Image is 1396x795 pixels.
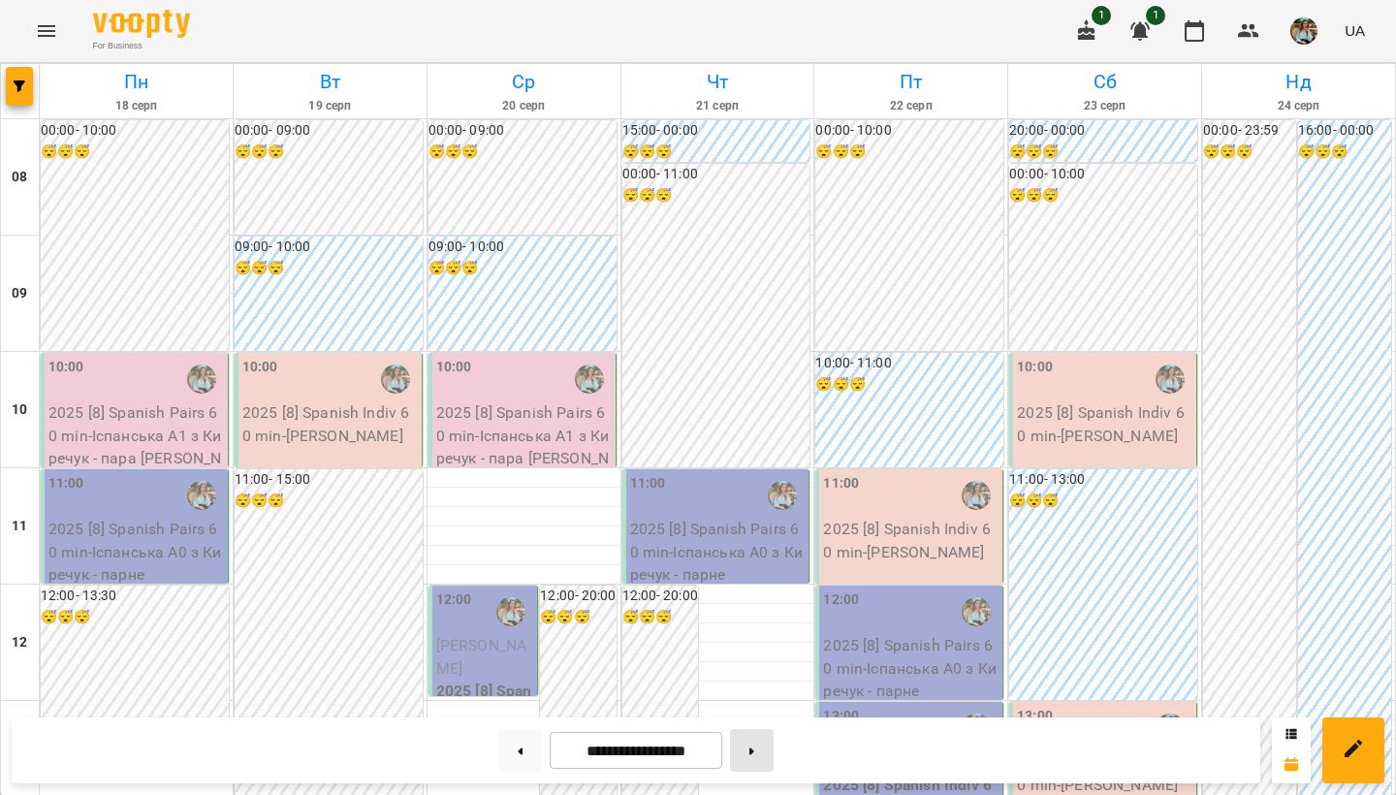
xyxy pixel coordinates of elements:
[624,67,811,97] h6: Чт
[242,401,418,447] p: 2025 [8] Spanish Indiv 60 min - [PERSON_NAME]
[1205,67,1392,97] h6: Нд
[428,142,617,163] h6: 😴😴😴
[962,481,991,510] img: Киречук Валерія Володимирівна (і)
[622,607,698,628] h6: 😴😴😴
[436,636,526,678] span: [PERSON_NAME]
[436,357,472,378] label: 10:00
[48,518,224,587] p: 2025 [8] Spanish Pairs 60 min - Іспанська А0 з Киречук - парне
[624,97,811,115] h6: 21 серп
[41,607,229,628] h6: 😴😴😴
[768,481,797,510] img: Киречук Валерія Володимирівна (і)
[1337,13,1373,48] button: UA
[187,481,216,510] img: Киречук Валерія Володимирівна (і)
[496,597,525,626] img: Киречук Валерія Володимирівна (і)
[93,40,190,52] span: For Business
[41,120,229,142] h6: 00:00 - 10:00
[1011,67,1198,97] h6: Сб
[428,120,617,142] h6: 00:00 - 09:00
[622,586,698,607] h6: 12:00 - 20:00
[48,357,84,378] label: 10:00
[1205,97,1392,115] h6: 24 серп
[622,164,810,185] h6: 00:00 - 11:00
[237,67,424,97] h6: Вт
[428,237,617,258] h6: 09:00 - 10:00
[93,10,190,38] img: Voopty Logo
[540,586,616,607] h6: 12:00 - 20:00
[235,142,423,163] h6: 😴😴😴
[575,365,604,394] img: Киречук Валерія Володимирівна (і)
[12,632,27,653] h6: 12
[1009,185,1197,207] h6: 😴😴😴
[428,258,617,279] h6: 😴😴😴
[630,473,666,494] label: 11:00
[1009,142,1197,163] h6: 😴😴😴
[1092,6,1111,25] span: 1
[815,353,1003,374] h6: 10:00 - 11:00
[436,401,612,493] p: 2025 [8] Spanish Pairs 60 min - Іспанська А1 з Киречук - пара [PERSON_NAME]
[622,185,810,207] h6: 😴😴😴
[622,142,810,163] h6: 😴😴😴
[823,473,859,494] label: 11:00
[1017,357,1053,378] label: 10:00
[1011,97,1198,115] h6: 23 серп
[1156,365,1185,394] img: Киречук Валерія Володимирівна (і)
[1203,142,1296,163] h6: 😴😴😴
[436,589,472,611] label: 12:00
[235,237,423,258] h6: 09:00 - 10:00
[630,518,806,587] p: 2025 [8] Spanish Pairs 60 min - Іспанська А0 з Киречук - парне
[436,680,534,748] p: 2025 [8] Spanish Indiv 60 min
[187,365,216,394] img: Киречук Валерія Володимирівна (і)
[237,97,424,115] h6: 19 серп
[12,399,27,421] h6: 10
[815,142,1003,163] h6: 😴😴😴
[41,142,229,163] h6: 😴😴😴
[48,401,224,493] p: 2025 [8] Spanish Pairs 60 min - Іспанська А1 з Киречук - пара [PERSON_NAME]
[235,258,423,279] h6: 😴😴😴
[1017,401,1192,447] p: 2025 [8] Spanish Indiv 60 min - [PERSON_NAME]
[817,97,1004,115] h6: 22 серп
[43,97,230,115] h6: 18 серп
[12,283,27,304] h6: 09
[823,634,999,703] p: 2025 [8] Spanish Pairs 60 min - Іспанська А0 з Киречук - парне
[1009,120,1197,142] h6: 20:00 - 00:00
[430,67,618,97] h6: Ср
[817,67,1004,97] h6: Пт
[235,491,423,512] h6: 😴😴😴
[1009,491,1197,512] h6: 😴😴😴
[815,374,1003,396] h6: 😴😴😴
[23,8,70,54] button: Menu
[235,469,423,491] h6: 11:00 - 15:00
[430,97,618,115] h6: 20 серп
[48,473,84,494] label: 11:00
[962,597,991,626] img: Киречук Валерія Володимирівна (і)
[622,120,810,142] h6: 15:00 - 00:00
[1203,120,1296,142] h6: 00:00 - 23:59
[823,589,859,611] label: 12:00
[1146,6,1165,25] span: 1
[1298,142,1391,163] h6: 😴😴😴
[242,357,278,378] label: 10:00
[823,518,999,563] p: 2025 [8] Spanish Indiv 60 min - [PERSON_NAME]
[1009,469,1197,491] h6: 11:00 - 13:00
[1345,20,1365,41] span: UA
[12,516,27,537] h6: 11
[540,607,616,628] h6: 😴😴😴
[12,167,27,188] h6: 08
[235,120,423,142] h6: 00:00 - 09:00
[41,586,229,607] h6: 12:00 - 13:30
[1290,17,1317,45] img: 856b7ccd7d7b6bcc05e1771fbbe895a7.jfif
[381,365,410,394] img: Киречук Валерія Володимирівна (і)
[1298,120,1391,142] h6: 16:00 - 00:00
[43,67,230,97] h6: Пн
[815,120,1003,142] h6: 00:00 - 10:00
[1009,164,1197,185] h6: 00:00 - 10:00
